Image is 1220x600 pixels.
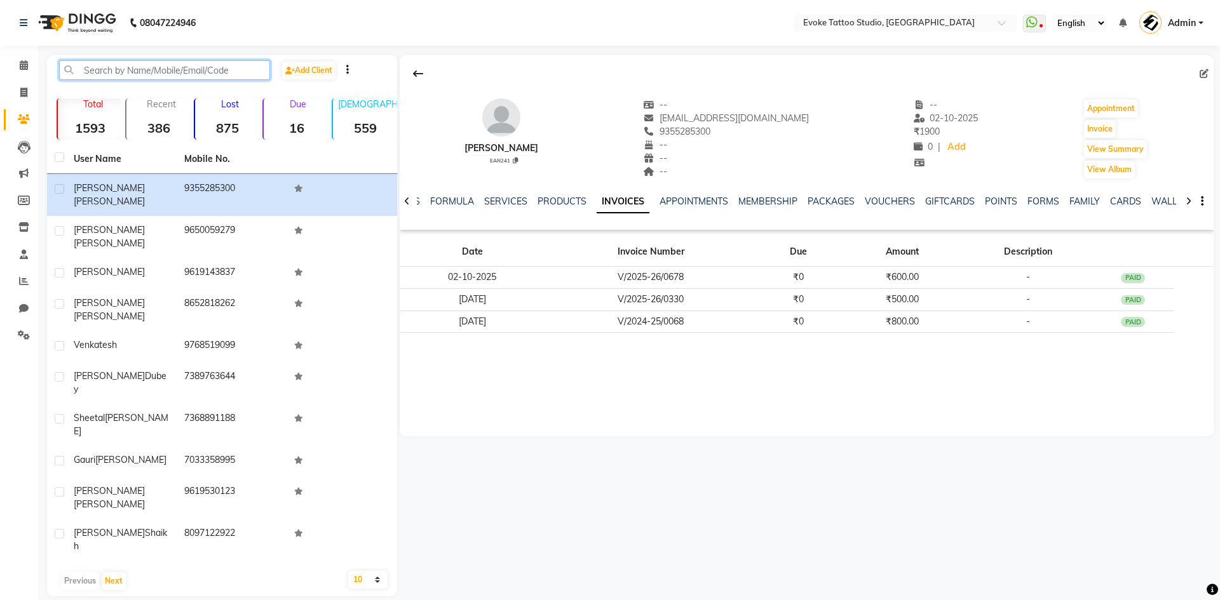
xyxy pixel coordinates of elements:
[405,62,431,86] div: Back to Client
[59,60,270,80] input: Search by Name/Mobile/Email/Code
[757,237,841,267] th: Due
[482,98,520,137] img: avatar
[1084,161,1135,178] button: View Album
[177,258,287,289] td: 9619143837
[400,310,545,333] td: [DATE]
[840,288,965,310] td: ₹500.00
[643,139,667,150] span: --
[914,126,919,137] span: ₹
[738,196,797,207] a: MEMBERSHIP
[643,152,667,164] span: --
[74,237,145,249] span: [PERSON_NAME]
[643,166,667,177] span: --
[140,5,196,41] b: 08047224946
[177,519,287,561] td: 8097122922
[74,224,145,236] span: [PERSON_NAME]
[840,237,965,267] th: Amount
[58,120,123,136] strong: 1593
[333,120,398,136] strong: 559
[1069,196,1100,207] a: FAMILY
[545,237,757,267] th: Invoice Number
[1026,271,1030,283] span: -
[643,99,667,110] span: --
[32,5,119,41] img: logo
[545,267,757,289] td: V/2025-26/0678
[1121,295,1145,305] div: PAID
[914,141,933,152] span: 0
[757,288,841,310] td: ₹0
[74,297,145,309] span: [PERSON_NAME]
[1026,293,1030,305] span: -
[985,196,1017,207] a: POINTS
[195,120,260,136] strong: 875
[338,98,398,110] p: [DEMOGRAPHIC_DATA]
[264,120,329,136] strong: 16
[177,174,287,216] td: 9355285300
[177,446,287,477] td: 7033358995
[914,112,979,124] span: 02-10-2025
[266,98,329,110] p: Due
[938,140,940,154] span: |
[74,370,145,382] span: [PERSON_NAME]
[74,454,95,465] span: Gauri
[484,196,527,207] a: SERVICES
[757,267,841,289] td: ₹0
[74,412,168,437] span: [PERSON_NAME]
[925,196,975,207] a: GIFTCARDS
[840,310,965,333] td: ₹800.00
[840,267,965,289] td: ₹600.00
[538,196,586,207] a: PRODUCTS
[660,196,728,207] a: APPOINTMENTS
[1168,17,1196,30] span: Admin
[126,120,191,136] strong: 386
[643,126,710,137] span: 9355285300
[1084,120,1116,138] button: Invoice
[74,412,105,423] span: Sheetal
[282,62,335,79] a: Add Client
[66,145,177,174] th: User Name
[132,98,191,110] p: Recent
[1110,196,1141,207] a: CARDS
[1026,316,1030,327] span: -
[95,454,166,465] span: [PERSON_NAME]
[74,196,145,207] span: [PERSON_NAME]
[1151,196,1188,207] a: WALLET
[177,216,287,258] td: 9650059279
[177,404,287,446] td: 7368891188
[63,98,123,110] p: Total
[400,288,545,310] td: [DATE]
[545,310,757,333] td: V/2024-25/0068
[177,477,287,519] td: 9619530123
[74,527,145,538] span: [PERSON_NAME]
[400,237,545,267] th: Date
[177,331,287,362] td: 9768519099
[808,196,855,207] a: PACKAGES
[430,196,474,207] a: FORMULA
[1027,196,1059,207] a: FORMS
[757,310,841,333] td: ₹0
[74,339,117,350] span: Venkatesh
[400,267,545,289] td: 02-10-2025
[914,99,938,110] span: --
[200,98,260,110] p: Lost
[1139,11,1162,34] img: Admin
[102,572,126,590] button: Next
[865,196,915,207] a: VOUCHERS
[74,498,145,510] span: [PERSON_NAME]
[1084,140,1147,158] button: View Summary
[470,156,538,164] div: EAN241
[597,190,649,213] a: INVOICES
[74,266,145,277] span: [PERSON_NAME]
[74,485,145,497] span: [PERSON_NAME]
[914,126,940,137] span: 1900
[1121,273,1145,283] div: PAID
[1121,317,1145,327] div: PAID
[74,310,145,322] span: [PERSON_NAME]
[945,138,968,156] a: Add
[74,182,145,194] span: [PERSON_NAME]
[643,112,809,124] span: [EMAIL_ADDRESS][DOMAIN_NAME]
[464,142,538,155] div: [PERSON_NAME]
[177,289,287,331] td: 8652818262
[545,288,757,310] td: V/2025-26/0330
[177,362,287,404] td: 7389763644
